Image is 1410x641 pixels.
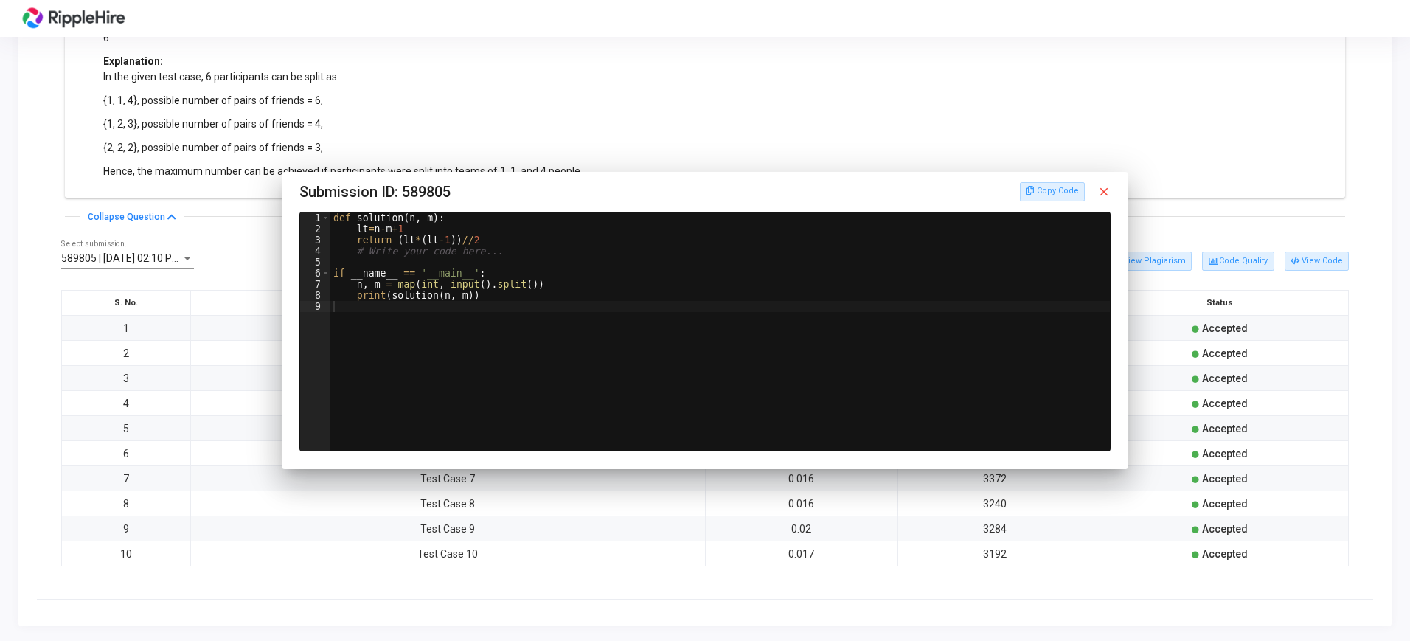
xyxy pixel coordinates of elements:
[1202,548,1248,560] span: Accepted
[103,55,163,67] strong: Explanation:
[300,279,330,290] div: 7
[705,541,898,566] td: 0.017
[103,69,583,85] p: In the given test case, 6 participants can be split as:
[300,301,330,312] div: 9
[103,140,583,156] p: {2, 2, 2}, possible number of pairs of friends = 3,
[190,441,705,466] td: Test Case 6
[898,516,1091,541] td: 3284
[190,316,705,341] td: Test Case 1
[190,341,705,366] td: Test Case 2
[62,291,191,316] th: S. No.
[103,30,583,46] p: 6
[299,180,451,204] span: Submission ID: 589805
[62,316,191,341] td: 1
[1020,182,1085,201] button: Copy Code
[300,257,330,268] div: 5
[898,541,1091,566] td: 3192
[705,466,898,491] td: 0.016
[61,252,238,264] span: 589805 | [DATE] 02:10 PM IST (Best) P
[190,391,705,416] td: Test Case 4
[300,290,330,301] div: 8
[103,93,583,108] p: {1, 1, 4}, possible number of pairs of friends = 6,
[1202,498,1248,510] span: Accepted
[190,291,705,316] th: Test Case
[1202,322,1248,334] span: Accepted
[190,491,705,516] td: Test Case 8
[1202,373,1248,384] span: Accepted
[1202,347,1248,359] span: Accepted
[1202,523,1248,535] span: Accepted
[898,466,1091,491] td: 3372
[80,209,184,224] button: Collapse Question
[1091,291,1349,316] th: Status
[190,466,705,491] td: Test Case 7
[1106,252,1192,271] button: View Plagiarism
[103,117,583,132] p: {1, 2, 3}, possible number of pairs of friends = 4,
[1285,252,1349,271] button: View Code
[62,541,191,566] td: 10
[705,491,898,516] td: 0.016
[62,516,191,541] td: 9
[705,516,898,541] td: 0.02
[62,366,191,391] td: 3
[190,416,705,441] td: Test Case 5
[18,4,129,33] img: logo
[1202,423,1248,434] span: Accepted
[103,164,583,179] p: Hence, the maximum number can be achieved if participants were split into teams of 1, 1, and 4 pe...
[62,441,191,466] td: 6
[300,246,330,257] div: 4
[1202,473,1248,485] span: Accepted
[898,491,1091,516] td: 3240
[190,541,705,566] td: Test Case 10
[1202,398,1248,409] span: Accepted
[300,212,330,224] div: 1
[62,391,191,416] td: 4
[62,416,191,441] td: 5
[300,268,330,279] div: 6
[62,491,191,516] td: 8
[300,224,330,235] div: 2
[62,466,191,491] td: 7
[300,235,330,246] div: 3
[1097,185,1111,198] mat-icon: close
[1202,448,1248,460] span: Accepted
[190,516,705,541] td: Test Case 9
[62,341,191,366] td: 2
[190,366,705,391] td: Test Case 3
[1202,252,1274,271] button: Code Quality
